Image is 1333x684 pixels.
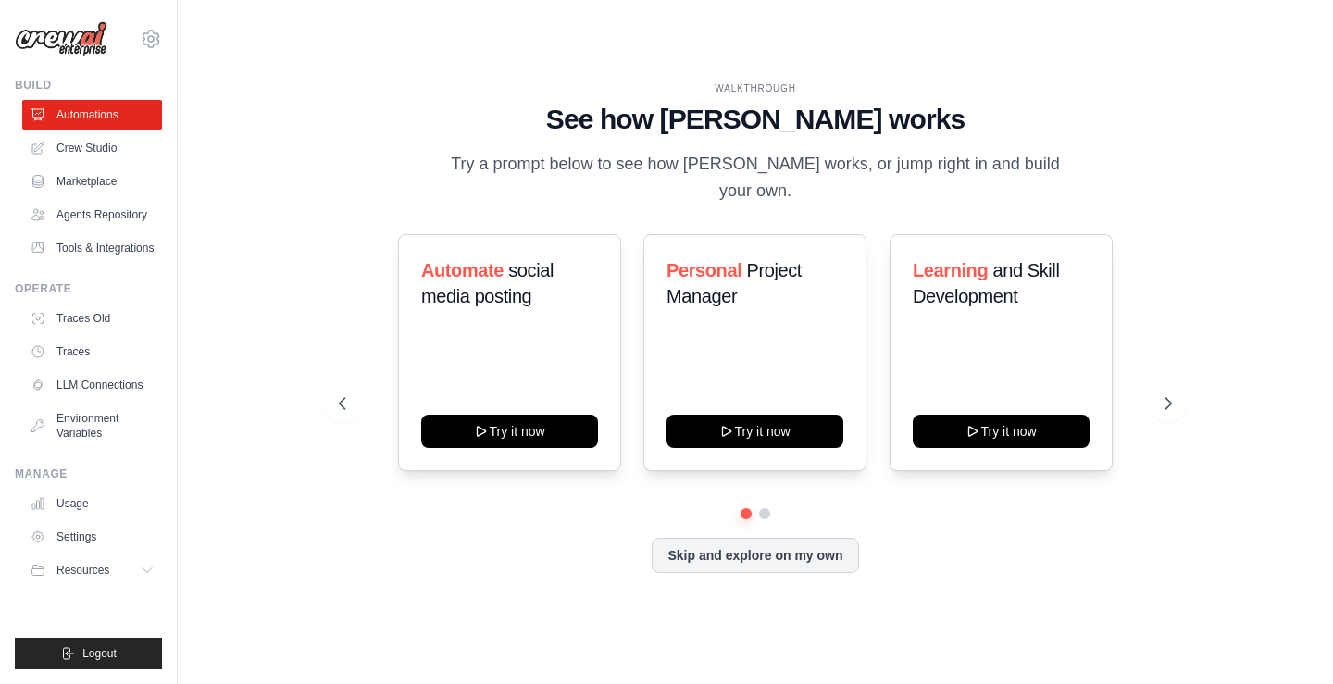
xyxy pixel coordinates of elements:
[22,167,162,196] a: Marketplace
[22,337,162,367] a: Traces
[22,522,162,552] a: Settings
[913,415,1090,448] button: Try it now
[666,260,741,280] span: Personal
[339,81,1171,95] div: WALKTHROUGH
[22,489,162,518] a: Usage
[22,404,162,448] a: Environment Variables
[82,646,117,661] span: Logout
[15,638,162,669] button: Logout
[421,260,504,280] span: Automate
[22,555,162,585] button: Resources
[913,260,1059,306] span: and Skill Development
[22,100,162,130] a: Automations
[444,151,1066,205] p: Try a prompt below to see how [PERSON_NAME] works, or jump right in and build your own.
[22,233,162,263] a: Tools & Integrations
[666,415,843,448] button: Try it now
[913,260,988,280] span: Learning
[15,281,162,296] div: Operate
[421,415,598,448] button: Try it now
[15,466,162,481] div: Manage
[22,200,162,230] a: Agents Repository
[339,103,1171,136] h1: See how [PERSON_NAME] works
[22,304,162,333] a: Traces Old
[15,78,162,93] div: Build
[22,370,162,400] a: LLM Connections
[15,21,107,56] img: Logo
[56,563,109,578] span: Resources
[652,538,858,573] button: Skip and explore on my own
[22,133,162,163] a: Crew Studio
